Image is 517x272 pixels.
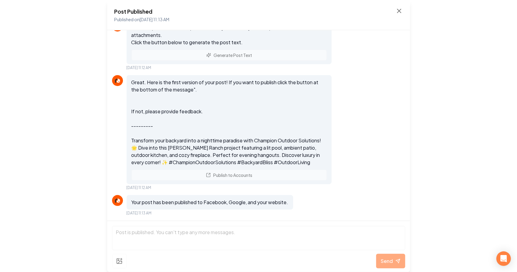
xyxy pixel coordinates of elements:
span: [DATE] 11:12 AM [127,65,151,70]
img: Rebolt Logo [114,77,121,84]
span: Published on [DATE] 11:13 AM [114,17,170,22]
span: [DATE] 11:12 AM [127,185,151,190]
div: Open Intercom Messenger [496,251,511,266]
h2: Post Published [114,7,170,16]
span: [DATE] 11:13 AM [127,211,152,216]
p: You have provided a description of what you did and you have provided media attachments. Click th... [131,24,327,46]
img: Rebolt Logo [114,197,121,204]
p: Great. Here is the first version of your post! If you want to publish click the button at the bot... [131,79,327,166]
p: Your post has been published to Facebook, Google, and your website. [131,199,288,206]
